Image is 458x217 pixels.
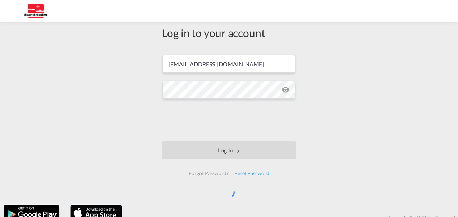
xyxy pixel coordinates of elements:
div: Log in to your account [162,25,296,40]
button: LOGIN [162,141,296,159]
md-icon: icon-eye-off [281,85,290,94]
div: Reset Password [232,167,272,180]
input: Enter email/phone number [163,55,295,73]
img: 123b615026f311ee80dabbd30bc9e10f.jpg [11,3,59,19]
iframe: reCAPTCHA [174,106,284,134]
div: Forgot Password? [186,167,231,180]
